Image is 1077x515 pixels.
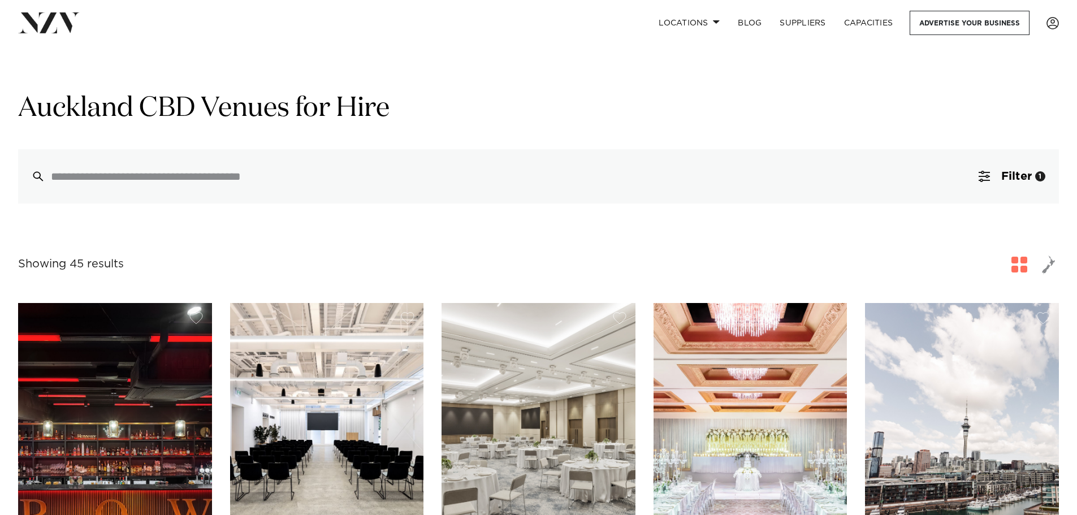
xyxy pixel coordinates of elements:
[729,11,771,35] a: BLOG
[771,11,834,35] a: SUPPLIERS
[18,91,1059,127] h1: Auckland CBD Venues for Hire
[1035,171,1045,181] div: 1
[18,256,124,273] div: Showing 45 results
[965,149,1059,204] button: Filter1
[650,11,729,35] a: Locations
[18,12,80,33] img: nzv-logo.png
[910,11,1030,35] a: Advertise your business
[835,11,902,35] a: Capacities
[1001,171,1032,182] span: Filter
